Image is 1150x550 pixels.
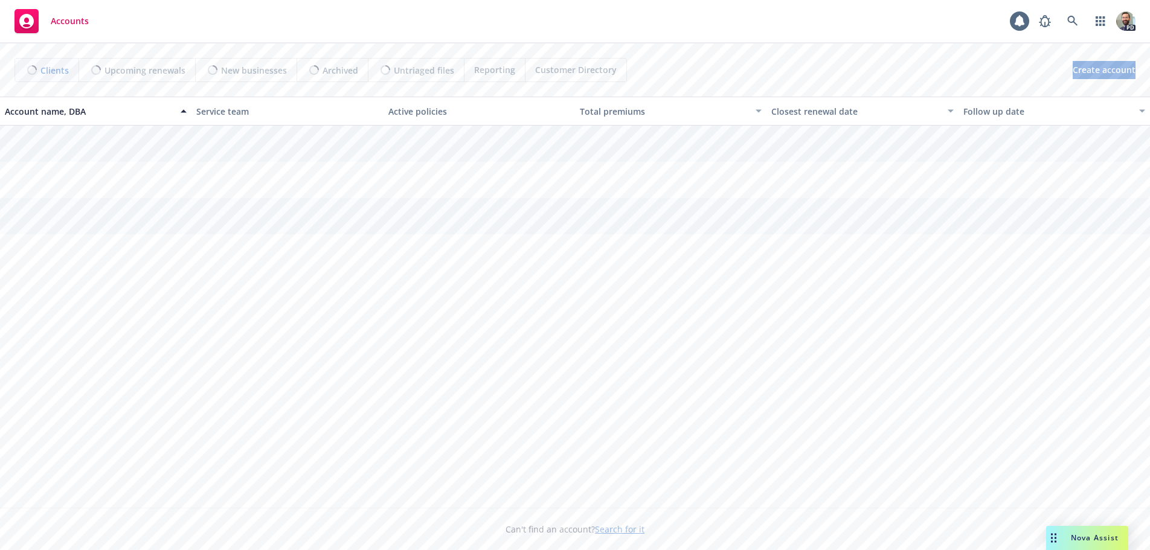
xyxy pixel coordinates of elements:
div: Service team [196,105,378,118]
img: photo [1116,11,1136,31]
div: Active policies [388,105,570,118]
a: Report a Bug [1033,9,1057,33]
span: Create account [1073,59,1136,82]
span: Reporting [474,63,515,76]
span: Upcoming renewals [104,64,185,77]
button: Service team [191,97,383,126]
span: Archived [323,64,358,77]
span: Customer Directory [535,63,617,76]
a: Search [1061,9,1085,33]
a: Create account [1073,61,1136,79]
a: Accounts [10,4,94,38]
div: Account name, DBA [5,105,173,118]
a: Search for it [595,523,644,535]
span: Accounts [51,16,89,26]
span: Clients [40,64,69,77]
button: Nova Assist [1046,526,1128,550]
span: Untriaged files [394,64,454,77]
div: Drag to move [1046,526,1061,550]
button: Active policies [384,97,575,126]
div: Follow up date [963,105,1132,118]
button: Closest renewal date [766,97,958,126]
span: Nova Assist [1071,532,1119,543]
span: Can't find an account? [506,523,644,536]
div: Total premiums [580,105,748,118]
button: Total premiums [575,97,766,126]
div: Closest renewal date [771,105,940,118]
button: Follow up date [959,97,1150,126]
span: New businesses [221,64,287,77]
a: Switch app [1088,9,1113,33]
